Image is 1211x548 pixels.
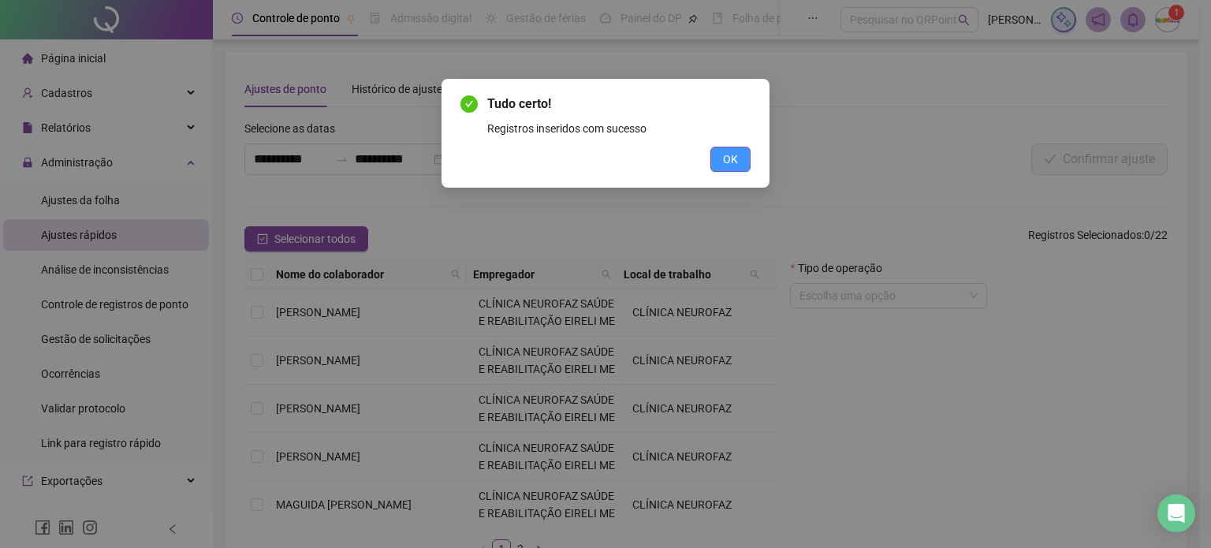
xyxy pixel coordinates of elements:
span: OK [723,151,738,168]
span: Tudo certo! [487,95,751,114]
button: OK [710,147,751,172]
span: check-circle [460,95,478,113]
div: Registros inseridos com sucesso [487,120,751,137]
div: Open Intercom Messenger [1157,494,1195,532]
